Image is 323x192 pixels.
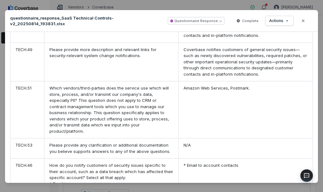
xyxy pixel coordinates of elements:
[10,15,163,26] p: questionnaire_response_SaaS Technical Controls-v2_20250814_193831.xlsx
[44,138,178,158] div: Please provide any clarification or additional documentation you believe supports answers to any ...
[178,81,313,138] div: Amazon Web Services, Postmark.
[10,81,44,138] div: TECH.51
[242,18,258,23] span: Complete
[10,43,44,81] div: TECH.49
[265,16,293,26] button: Actions
[269,18,283,23] span: Actions
[178,138,313,158] div: N/A
[44,81,178,138] div: Which vendors/third-parties does the service use which will store, process, and/or transmit our c...
[10,138,44,158] div: TECH.53
[44,43,178,81] div: Please provide more description and relevant links for security-relevant system change notificati...
[168,17,224,25] button: Questionnaire Response
[178,43,313,81] div: Coverbase notifies customers of general security issues—such as newly discovered vulnerabilities,...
